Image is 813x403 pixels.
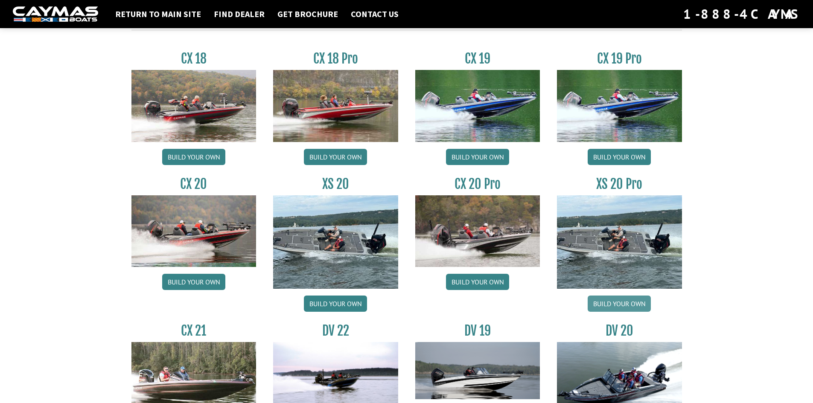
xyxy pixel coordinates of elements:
h3: CX 19 [415,51,540,67]
h3: CX 20 Pro [415,176,540,192]
a: Get Brochure [273,9,342,20]
a: Return to main site [111,9,205,20]
img: CX19_thumbnail.jpg [557,70,682,142]
a: Build your own [446,274,509,290]
img: CX-20_thumbnail.jpg [131,195,256,267]
a: Build your own [162,149,225,165]
h3: DV 19 [415,323,540,339]
h3: XS 20 Pro [557,176,682,192]
a: Build your own [588,149,651,165]
a: Build your own [446,149,509,165]
h3: CX 18 Pro [273,51,398,67]
a: Build your own [304,296,367,312]
div: 1-888-4CAYMAS [683,5,800,23]
img: CX-18S_thumbnail.jpg [131,70,256,142]
img: CX19_thumbnail.jpg [415,70,540,142]
img: dv-19-ban_from_website_for_caymas_connect.png [415,342,540,399]
img: CX-20Pro_thumbnail.jpg [415,195,540,267]
a: Find Dealer [210,9,269,20]
img: white-logo-c9c8dbefe5ff5ceceb0f0178aa75bf4bb51f6bca0971e226c86eb53dfe498488.png [13,6,98,22]
h3: CX 19 Pro [557,51,682,67]
a: Build your own [304,149,367,165]
img: CX-18SS_thumbnail.jpg [273,70,398,142]
h3: CX 20 [131,176,256,192]
a: Contact Us [347,9,403,20]
h3: XS 20 [273,176,398,192]
h3: CX 18 [131,51,256,67]
img: XS_20_resized.jpg [557,195,682,289]
h3: CX 21 [131,323,256,339]
img: XS_20_resized.jpg [273,195,398,289]
h3: DV 22 [273,323,398,339]
a: Build your own [162,274,225,290]
h3: DV 20 [557,323,682,339]
a: Build your own [588,296,651,312]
